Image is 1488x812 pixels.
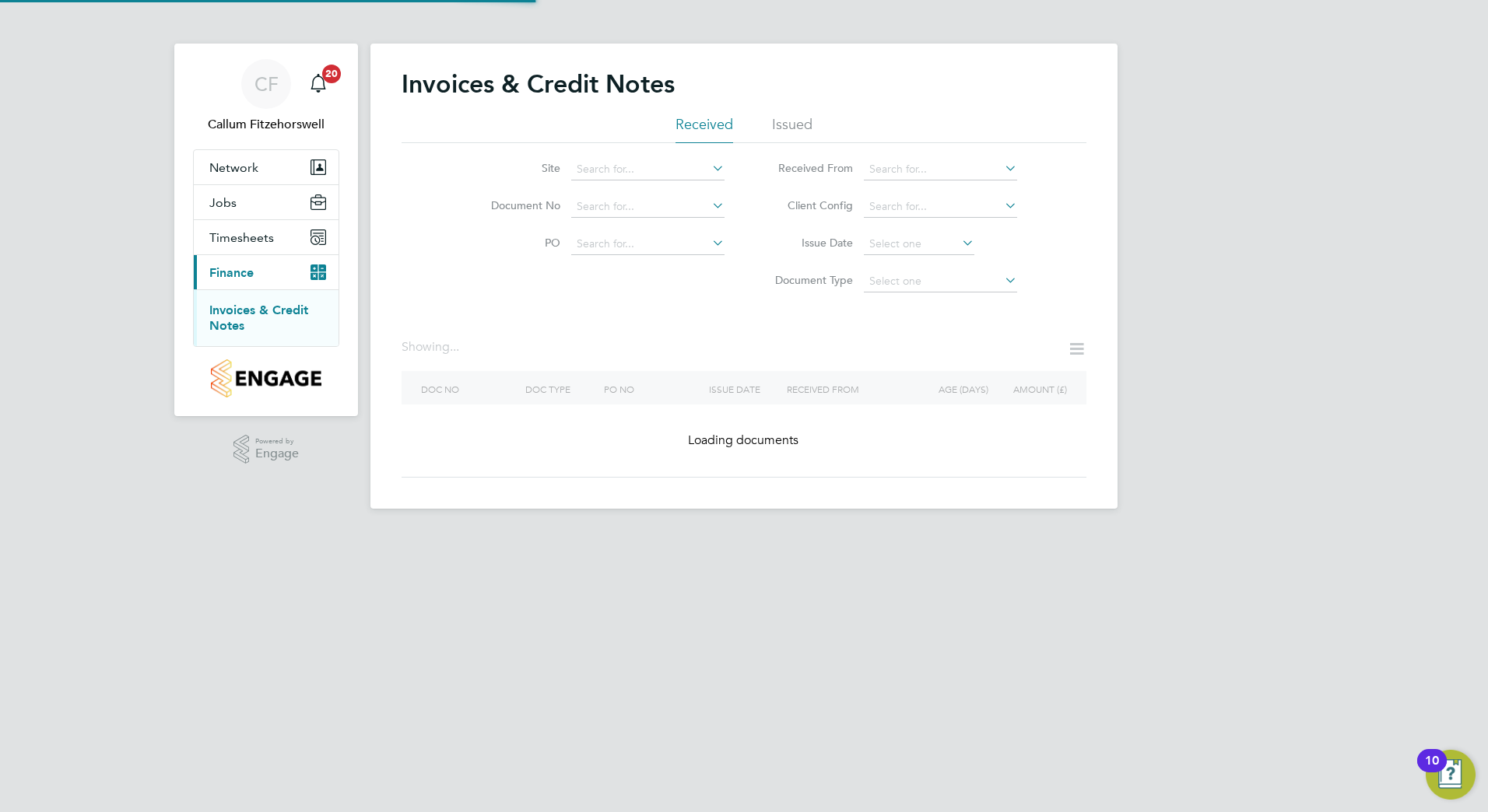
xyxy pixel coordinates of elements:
[571,159,725,180] input: Search for...
[402,68,675,100] h2: Invoices & Credit Notes
[763,161,853,175] label: Received From
[255,435,299,448] span: Powered by
[676,115,733,143] li: Received
[193,59,339,134] a: CFCallum Fitzehorswell
[211,359,321,397] img: countryside-properties-logo-retina.png
[864,159,1017,180] input: Search for...
[303,59,334,109] a: 20
[402,339,462,355] div: Showing
[193,359,339,397] a: Go to home page
[772,115,812,143] li: Issued
[194,150,339,184] button: Network
[471,236,560,250] label: PO
[322,65,341,83] span: 20
[571,196,725,218] input: Search for...
[864,196,1017,218] input: Search for...
[763,236,853,250] label: Issue Date
[864,271,1017,292] input: Select one
[209,230,274,245] span: Timesheets
[763,273,853,287] label: Document Type
[194,255,339,289] button: Finance
[209,195,237,210] span: Jobs
[209,265,254,280] span: Finance
[471,161,560,175] label: Site
[255,447,299,460] span: Engage
[763,198,853,212] label: Client Config
[571,233,725,255] input: Search for...
[450,339,459,355] span: ...
[1425,761,1439,781] div: 10
[194,185,339,219] button: Jobs
[194,289,339,346] div: Finance
[864,233,974,255] input: Select one
[193,115,339,134] span: Callum Fitzehorswell
[233,435,300,464] a: Powered byEngage
[209,160,258,175] span: Network
[254,74,279,94] span: CF
[471,198,560,212] label: Document No
[1426,750,1476,800] button: Open Resource Center, 10 new notifications
[209,303,308,333] a: Invoices & Credit Notes
[194,220,339,254] button: Timesheets
[174,44,358,416] nav: Main navigation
